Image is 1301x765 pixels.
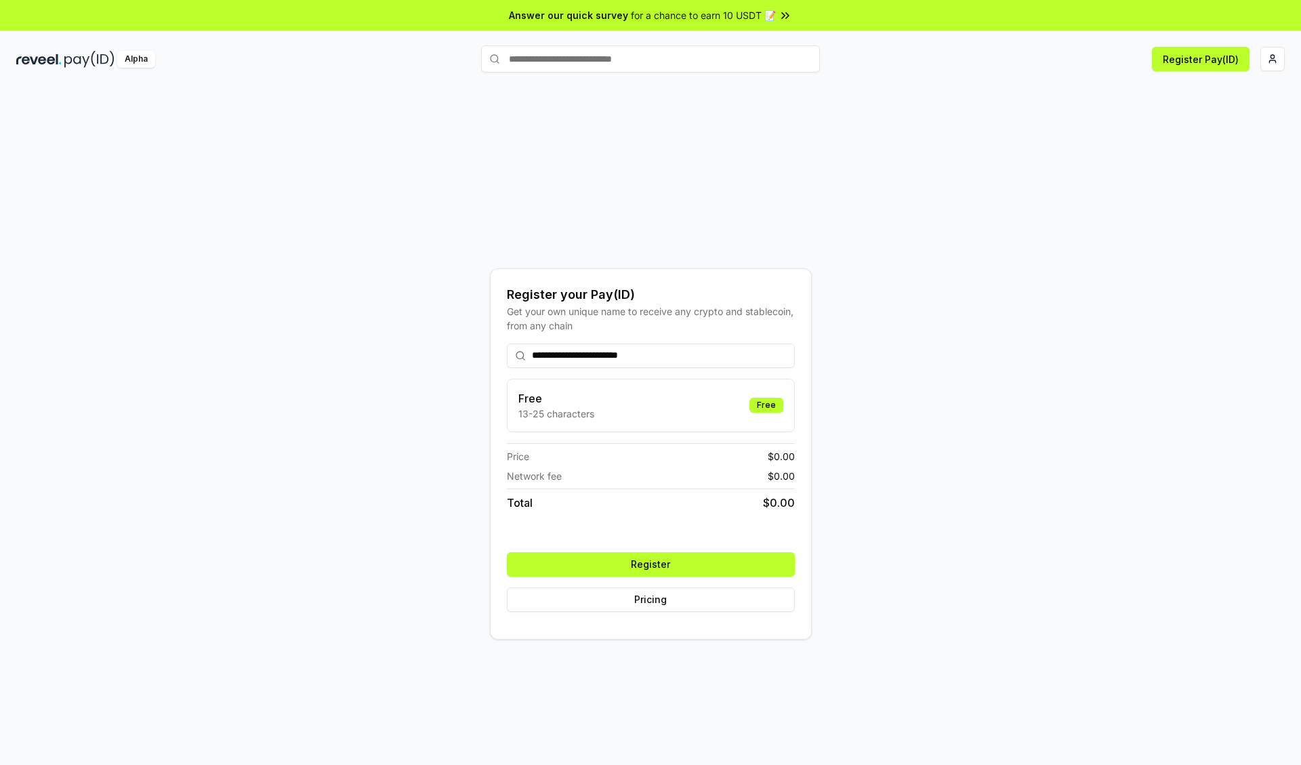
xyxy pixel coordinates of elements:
[763,495,795,511] span: $ 0.00
[518,390,594,407] h3: Free
[507,552,795,577] button: Register
[509,8,628,22] span: Answer our quick survey
[749,398,783,413] div: Free
[507,587,795,612] button: Pricing
[768,449,795,463] span: $ 0.00
[507,285,795,304] div: Register your Pay(ID)
[117,51,155,68] div: Alpha
[507,469,562,483] span: Network fee
[16,51,62,68] img: reveel_dark
[768,469,795,483] span: $ 0.00
[518,407,594,421] p: 13-25 characters
[64,51,115,68] img: pay_id
[507,495,533,511] span: Total
[1152,47,1250,71] button: Register Pay(ID)
[507,449,529,463] span: Price
[631,8,776,22] span: for a chance to earn 10 USDT 📝
[507,304,795,333] div: Get your own unique name to receive any crypto and stablecoin, from any chain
